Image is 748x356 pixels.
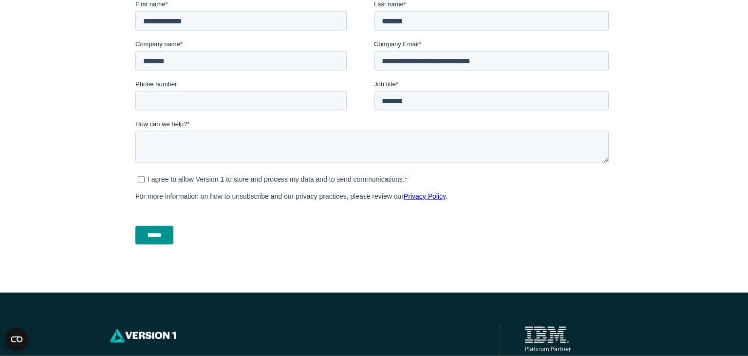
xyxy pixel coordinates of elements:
input: I agree to allow Version 1 to store and process my data and to send communications.* [2,177,9,184]
span: Job title [239,81,261,88]
span: Last name [239,1,268,8]
button: Open CMP widget [5,328,28,351]
a: Privacy Policy [268,193,310,201]
p: I agree to allow Version 1 to store and process my data and to send communications. [12,176,269,184]
span: Company Email [239,41,283,48]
